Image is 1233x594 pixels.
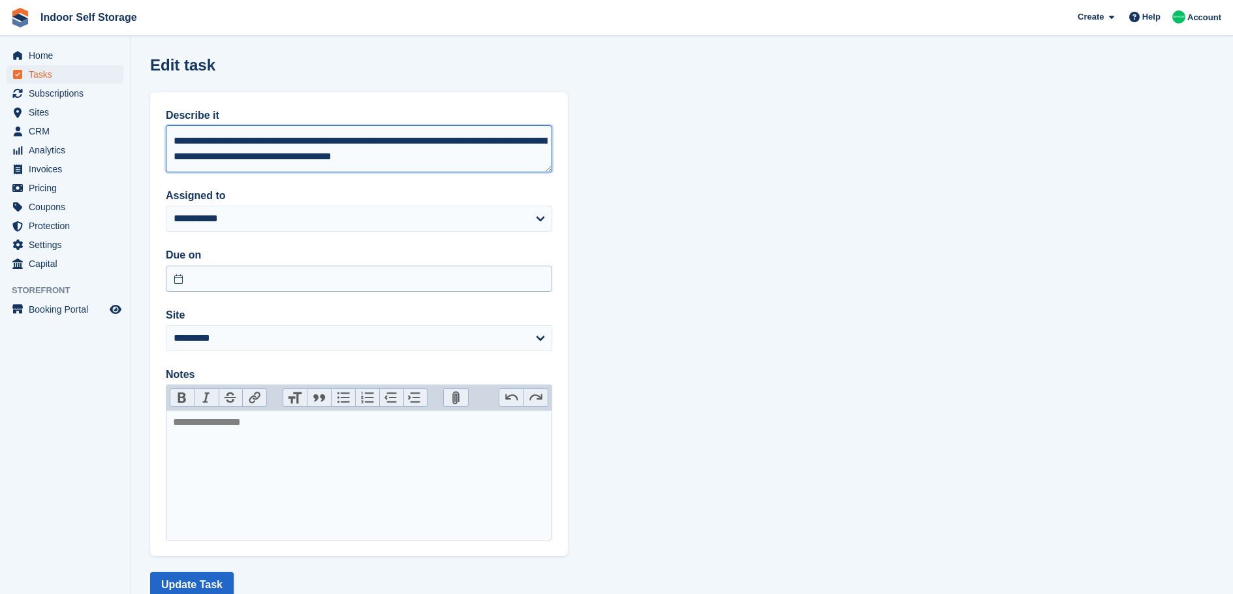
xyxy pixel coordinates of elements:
button: Numbers [355,389,379,406]
a: menu [7,122,123,140]
span: Help [1142,10,1161,23]
span: CRM [29,122,107,140]
a: menu [7,65,123,84]
button: Increase Level [403,389,428,406]
span: Protection [29,217,107,235]
label: Site [166,307,552,323]
button: Bold [170,389,195,406]
a: menu [7,141,123,159]
a: menu [7,255,123,273]
button: Strikethrough [219,389,243,406]
span: Storefront [12,284,130,297]
label: Assigned to [166,188,552,204]
a: Preview store [108,302,123,317]
label: Notes [166,367,552,383]
a: menu [7,198,123,216]
img: Helen Nicholls [1172,10,1185,23]
button: Attach Files [444,389,468,406]
label: Due on [166,247,552,263]
span: Subscriptions [29,84,107,102]
span: Analytics [29,141,107,159]
button: Redo [523,389,548,406]
button: Quote [307,389,331,406]
a: menu [7,160,123,178]
span: Settings [29,236,107,254]
a: menu [7,300,123,319]
span: Capital [29,255,107,273]
button: Heading [283,389,307,406]
button: Bullets [331,389,355,406]
span: Booking Portal [29,300,107,319]
a: menu [7,236,123,254]
span: Pricing [29,179,107,197]
span: Tasks [29,65,107,84]
a: Indoor Self Storage [35,7,142,28]
span: Home [29,46,107,65]
a: menu [7,179,123,197]
label: Describe it [166,108,552,123]
span: Sites [29,103,107,121]
span: Invoices [29,160,107,178]
button: Link [242,389,266,406]
button: Italic [195,389,219,406]
span: Account [1187,11,1221,24]
h1: Edit task [150,56,215,74]
span: Create [1078,10,1104,23]
a: menu [7,46,123,65]
a: menu [7,103,123,121]
a: menu [7,84,123,102]
span: Coupons [29,198,107,216]
img: stora-icon-8386f47178a22dfd0bd8f6a31ec36ba5ce8667c1dd55bd0f319d3a0aa187defe.svg [10,8,30,27]
a: menu [7,217,123,235]
button: Decrease Level [379,389,403,406]
button: Undo [499,389,523,406]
